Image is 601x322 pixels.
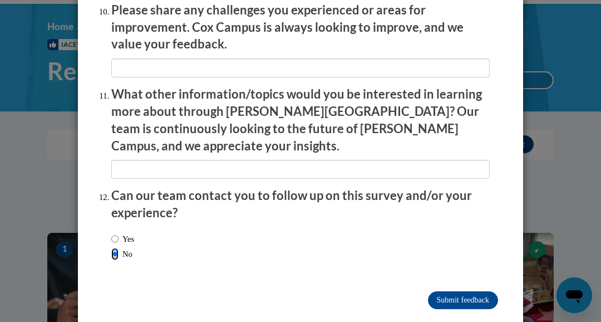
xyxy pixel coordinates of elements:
label: No [111,248,132,260]
input: No [111,248,119,260]
input: Submit feedback [428,291,498,309]
p: Can our team contact you to follow up on this survey and/or your experience? [111,187,490,222]
p: What other information/topics would you be interested in learning more about through [PERSON_NAME... [111,86,490,154]
input: Yes [111,233,119,245]
p: Please share any challenges you experienced or areas for improvement. Cox Campus is always lookin... [111,2,490,53]
label: Yes [111,233,134,245]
